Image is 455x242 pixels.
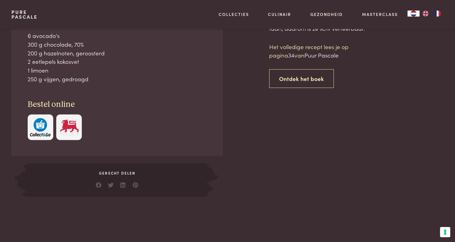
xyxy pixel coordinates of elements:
[288,51,294,59] span: 34
[28,40,207,49] div: 300 g chocolade, 70%
[30,170,204,176] span: Gerecht delen
[28,49,207,57] div: 200 g hazelnoten, geroosterd
[420,11,432,17] a: EN
[440,227,450,237] button: Uw voorkeuren voor toestemming voor trackingtechnologieën
[269,42,371,60] p: Het volledige recept lees je op pagina van
[28,66,207,75] div: 1 limoen
[219,11,249,17] a: Collecties
[310,11,343,17] a: Gezondheid
[407,11,420,17] div: Language
[420,11,444,17] ul: Language list
[432,11,444,17] a: FR
[304,51,339,59] span: Puur Pascale
[28,99,207,110] h3: Bestel online
[59,118,79,136] img: Delhaize
[269,69,334,88] a: Ontdek het boek
[268,11,291,17] a: Culinair
[28,75,207,83] div: 250 g vijgen, gedroogd
[11,10,38,19] a: PurePascale
[407,11,444,17] aside: Language selected: Nederlands
[28,31,207,40] div: 6 avocado's
[407,11,420,17] a: NL
[28,57,207,66] div: 2 eetlepels kokosvet
[30,118,51,136] img: c308188babc36a3a401bcb5cb7e020f4d5ab42f7cacd8327e500463a43eeb86c.svg
[362,11,398,17] a: Masterclass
